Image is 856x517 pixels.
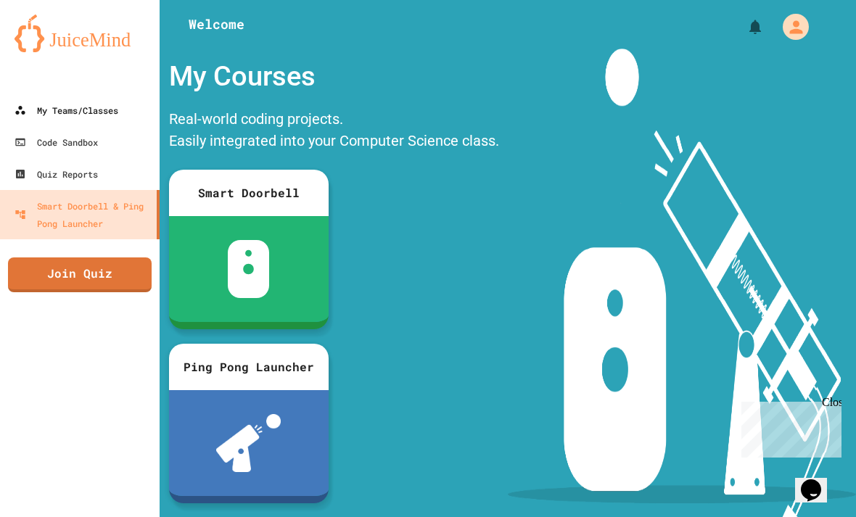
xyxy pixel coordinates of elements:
[15,165,98,183] div: Quiz Reports
[162,49,506,104] div: My Courses
[767,10,812,44] div: My Account
[15,102,118,119] div: My Teams/Classes
[6,6,100,92] div: Chat with us now!Close
[169,170,329,216] div: Smart Doorbell
[15,15,145,52] img: logo-orange.svg
[15,197,151,232] div: Smart Doorbell & Ping Pong Launcher
[15,133,98,151] div: Code Sandbox
[216,414,281,472] img: ppl-with-ball.png
[720,15,767,39] div: My Notifications
[736,396,841,458] iframe: chat widget
[8,257,152,292] a: Join Quiz
[162,104,506,159] div: Real-world coding projects. Easily integrated into your Computer Science class.
[169,344,329,390] div: Ping Pong Launcher
[228,240,269,298] img: sdb-white.svg
[795,459,841,502] iframe: chat widget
